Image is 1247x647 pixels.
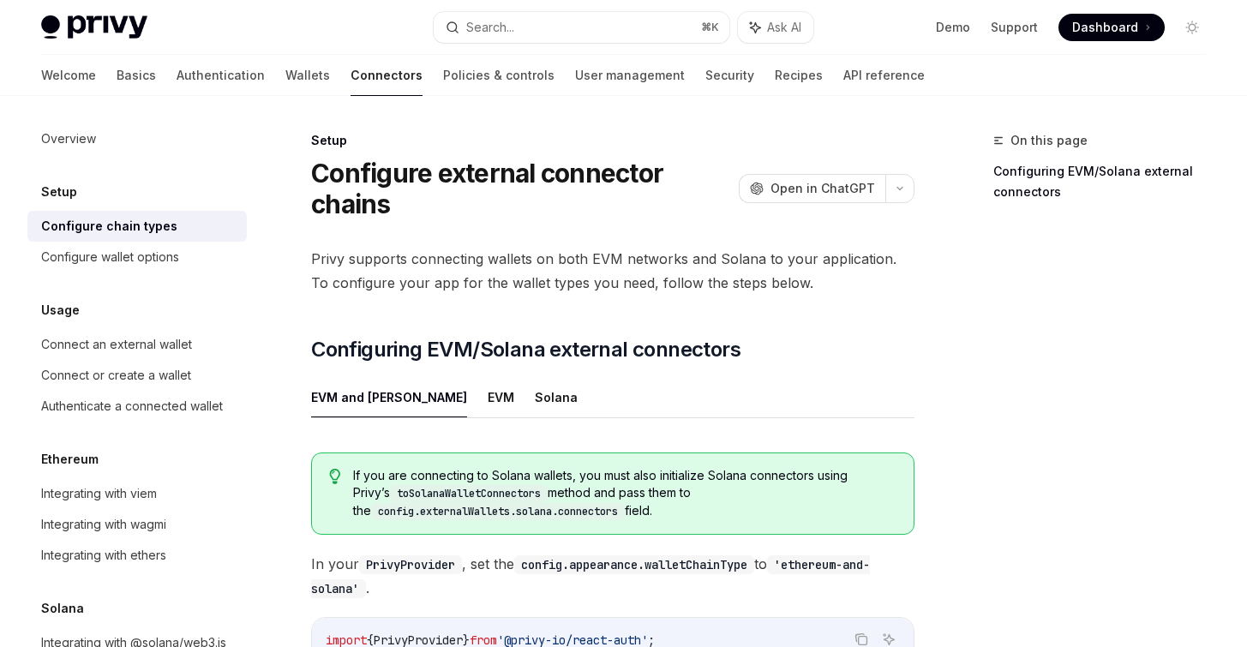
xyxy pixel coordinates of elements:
[41,15,147,39] img: light logo
[41,598,84,619] h5: Solana
[41,396,223,416] div: Authenticate a connected wallet
[775,55,823,96] a: Recipes
[329,469,341,484] svg: Tip
[514,555,754,574] code: config.appearance.walletChainType
[27,123,247,154] a: Overview
[311,377,467,417] button: EVM and [PERSON_NAME]
[991,19,1038,36] a: Support
[843,55,925,96] a: API reference
[41,300,80,321] h5: Usage
[41,514,166,535] div: Integrating with wagmi
[434,12,728,43] button: Search...⌘K
[488,377,514,417] button: EVM
[1178,14,1206,41] button: Toggle dark mode
[1010,130,1088,151] span: On this page
[1058,14,1165,41] a: Dashboard
[27,478,247,509] a: Integrating with viem
[41,247,179,267] div: Configure wallet options
[443,55,555,96] a: Policies & controls
[117,55,156,96] a: Basics
[41,483,157,504] div: Integrating with viem
[41,216,177,237] div: Configure chain types
[311,132,914,149] div: Setup
[27,360,247,391] a: Connect or create a wallet
[936,19,970,36] a: Demo
[705,55,754,96] a: Security
[177,55,265,96] a: Authentication
[41,334,192,355] div: Connect an external wallet
[466,17,514,38] div: Search...
[390,485,548,502] code: toSolanaWalletConnectors
[701,21,719,34] span: ⌘ K
[27,329,247,360] a: Connect an external wallet
[41,449,99,470] h5: Ethereum
[27,211,247,242] a: Configure chain types
[285,55,330,96] a: Wallets
[41,365,191,386] div: Connect or create a wallet
[353,467,896,520] span: If you are connecting to Solana wallets, you must also initialize Solana connectors using Privy’s...
[41,545,166,566] div: Integrating with ethers
[738,12,813,43] button: Ask AI
[41,182,77,202] h5: Setup
[1072,19,1138,36] span: Dashboard
[27,540,247,571] a: Integrating with ethers
[27,509,247,540] a: Integrating with wagmi
[359,555,462,574] code: PrivyProvider
[993,158,1220,206] a: Configuring EVM/Solana external connectors
[351,55,423,96] a: Connectors
[311,552,914,600] span: In your , set the to .
[27,391,247,422] a: Authenticate a connected wallet
[41,129,96,149] div: Overview
[27,242,247,273] a: Configure wallet options
[311,336,740,363] span: Configuring EVM/Solana external connectors
[767,19,801,36] span: Ask AI
[575,55,685,96] a: User management
[311,158,732,219] h1: Configure external connector chains
[535,377,578,417] button: Solana
[770,180,875,197] span: Open in ChatGPT
[311,247,914,295] span: Privy supports connecting wallets on both EVM networks and Solana to your application. To configu...
[41,55,96,96] a: Welcome
[371,503,625,520] code: config.externalWallets.solana.connectors
[739,174,885,203] button: Open in ChatGPT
